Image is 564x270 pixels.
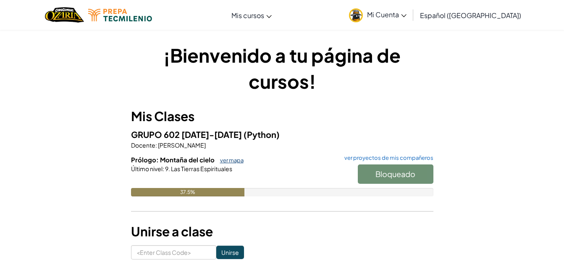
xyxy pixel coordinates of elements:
div: 37.5% [131,188,244,196]
span: Docente [131,141,155,149]
h3: Unirse a clase [131,222,433,241]
a: Español ([GEOGRAPHIC_DATA]) [416,4,525,26]
img: Home [45,6,84,24]
span: Último nivel [131,165,163,172]
img: Tecmilenio logo [88,9,152,21]
a: Mi Cuenta [345,2,411,28]
span: Mis cursos [231,11,264,20]
a: ver proyectos de mis compañeros [340,155,433,161]
a: Ozaria by CodeCombat logo [45,6,84,24]
input: <Enter Class Code> [131,245,216,259]
input: Unirse [216,246,244,259]
a: ver mapa [216,157,244,164]
span: (Python) [244,129,280,140]
span: Mi Cuenta [367,10,407,19]
span: : [163,165,164,172]
h1: ¡Bienvenido a tu página de cursos! [131,42,433,94]
span: Las Tierras Espirituales [170,165,232,172]
a: Mis cursos [227,4,276,26]
span: : [155,141,157,149]
span: Prólogo: Montaña del cielo [131,156,216,164]
img: avatar [349,8,363,22]
span: Español ([GEOGRAPHIC_DATA]) [420,11,521,20]
span: GRUPO 602 [DATE]-[DATE] [131,129,244,140]
span: 9. [164,165,170,172]
span: [PERSON_NAME] [157,141,206,149]
h3: Mis Clases [131,107,433,126]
